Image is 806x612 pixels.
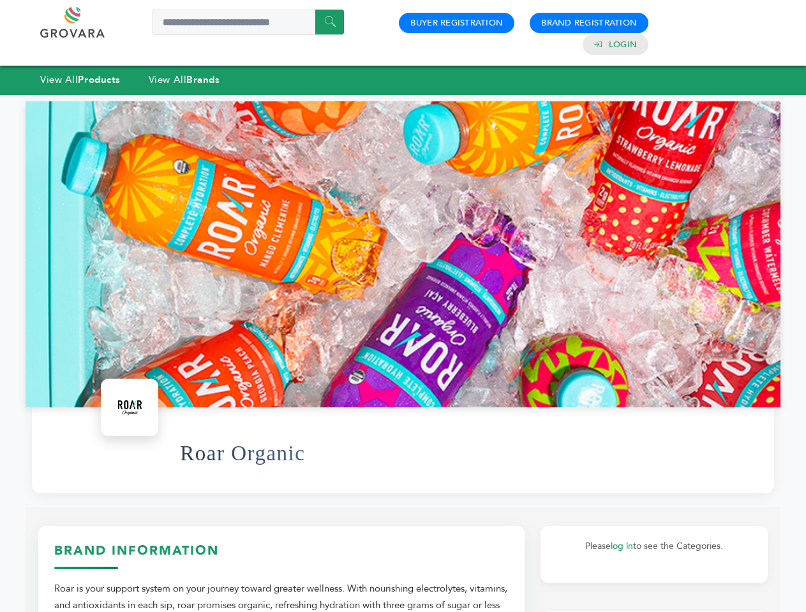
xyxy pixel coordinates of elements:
input: Search a product or brand... [153,10,344,35]
h3: Brand Information [54,542,509,569]
h1: Roar Organic [180,422,305,484]
p: Please to see the Categories. [553,539,755,554]
a: log in [611,540,633,552]
a: View AllBrands [149,73,220,86]
img: Roar Organic Logo [104,382,155,433]
a: View AllProducts [40,73,121,86]
strong: Products [78,73,120,86]
a: Brand Registration [541,17,637,29]
strong: Brands [186,73,220,86]
a: Login [609,39,637,50]
a: Buyer Registration [410,17,503,29]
